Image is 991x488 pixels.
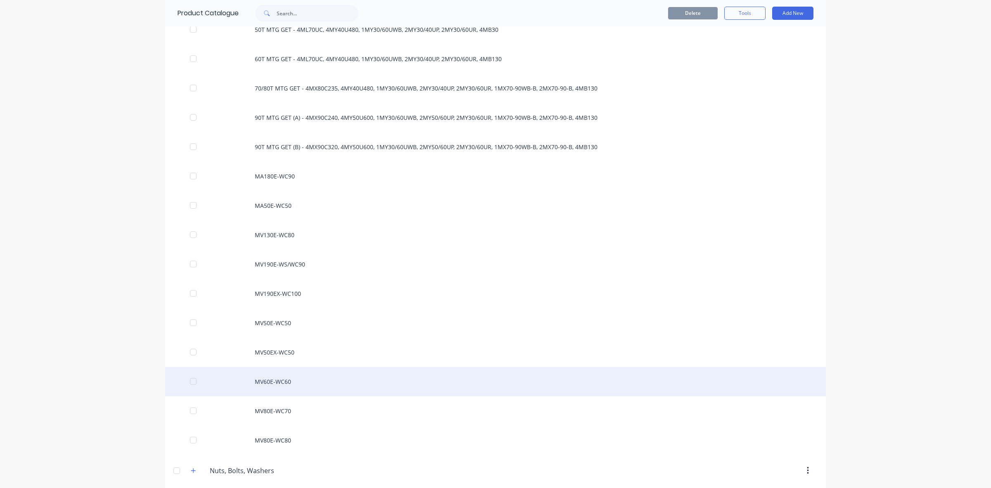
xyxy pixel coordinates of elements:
div: 90T MTG GET (B) - 4MX90C320, 4MY50U600, 1MY30/60UWB, 2MY50/60UP, 2MY30/60UR, 1MX70-90WB-B, 2MX70-... [165,132,826,162]
div: 60T MTG GET - 4ML70UC, 4MY40U480, 1MY30/60UWB, 2MY30/40UP, 2MY30/60UR, 4MB130 [165,44,826,74]
input: Search... [277,5,358,21]
div: MA50E-WC50 [165,191,826,220]
button: Tools [724,7,766,20]
button: Delete [668,7,718,19]
div: MV130E-WC80 [165,220,826,250]
div: MV190EX-WC100 [165,279,826,308]
div: 50T MTG GET - 4ML70UC, 4MY40U480, 1MY30/60UWB, 2MY30/40UP, 2MY30/60UR, 4MB30 [165,15,826,44]
div: MV80E-WC70 [165,396,826,426]
input: Enter category name [210,466,308,476]
div: 90T MTG GET (A) - 4MX90C240, 4MY50U600, 1MY30/60UWB, 2MY50/60UP, 2MY30/60UR, 1MX70-90WB-B, 2MX70-... [165,103,826,132]
div: MV50E-WC50 [165,308,826,338]
div: MV60E-WC60 [165,367,826,396]
div: MV80E-WC80 [165,426,826,455]
div: MA180E-WC90 [165,162,826,191]
button: Add New [772,7,813,20]
div: 70/80T MTG GET - 4MX80C235, 4MY40U480, 1MY30/60UWB, 2MY30/40UP, 2MY30/60UR, 1MX70-90WB-B, 2MX70-9... [165,74,826,103]
div: MV50EX-WC50 [165,338,826,367]
div: MV190E-WS/WC90 [165,250,826,279]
